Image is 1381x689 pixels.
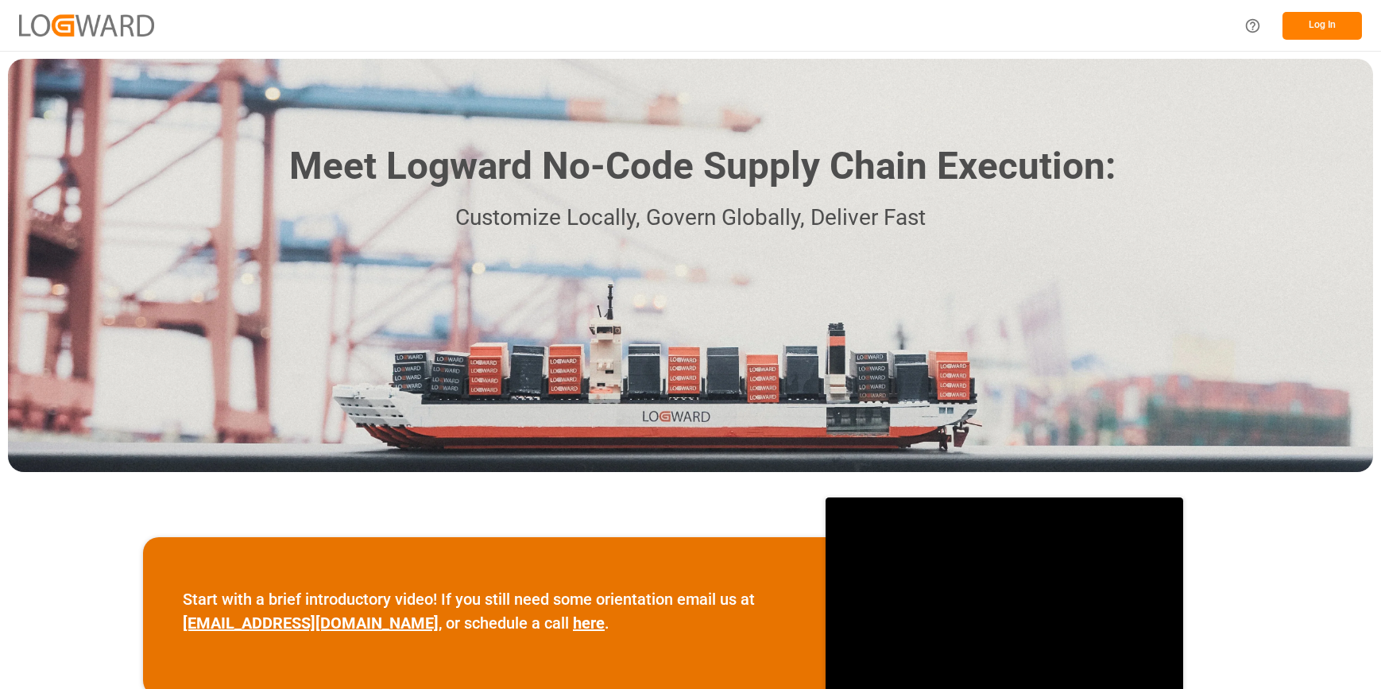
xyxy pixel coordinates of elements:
[1282,12,1362,40] button: Log In
[265,200,1116,236] p: Customize Locally, Govern Globally, Deliver Fast
[289,138,1116,195] h1: Meet Logward No-Code Supply Chain Execution:
[183,614,439,633] a: [EMAIL_ADDRESS][DOMAIN_NAME]
[1235,8,1271,44] button: Help Center
[183,587,786,635] p: Start with a brief introductory video! If you still need some orientation email us at , or schedu...
[573,614,605,633] a: here
[19,14,154,36] img: Logward_new_orange.png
